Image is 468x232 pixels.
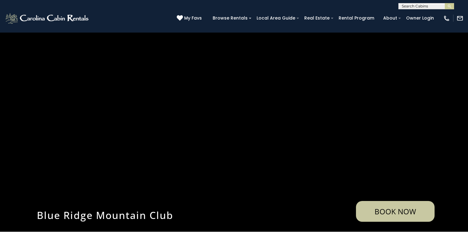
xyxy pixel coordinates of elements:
a: Local Area Guide [253,13,298,23]
span: My Favs [184,15,202,21]
a: Rental Program [336,13,377,23]
img: White-1-2.png [5,12,90,25]
a: About [380,13,400,23]
a: Real Estate [301,13,333,23]
a: Owner Login [403,13,437,23]
a: Browse Rentals [210,13,251,23]
img: mail-regular-white.png [457,15,463,22]
a: Book Now [356,201,435,222]
img: phone-regular-white.png [443,15,450,22]
h1: Blue Ridge Mountain Club [32,208,255,222]
a: My Favs [177,15,203,22]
